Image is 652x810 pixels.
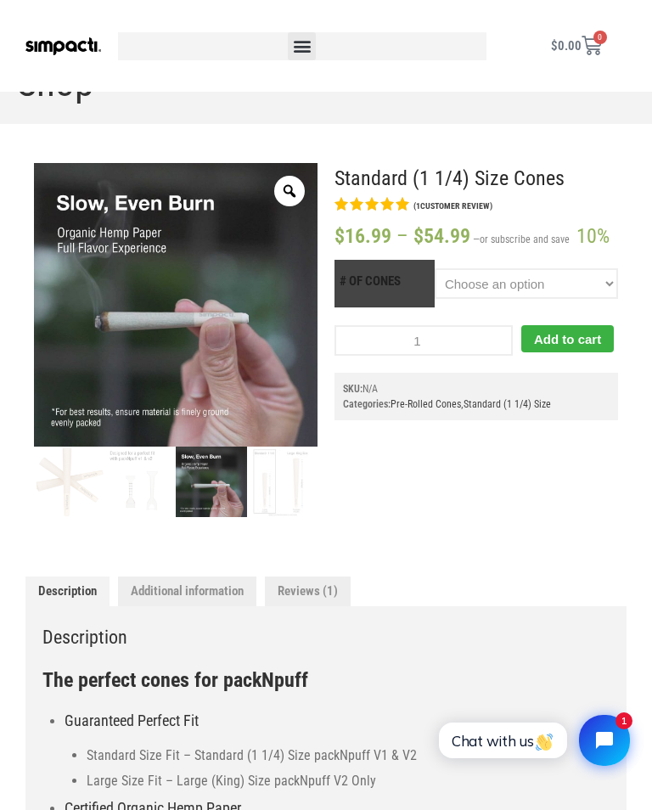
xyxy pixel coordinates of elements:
div: Menu Toggle [288,32,316,60]
h3: Guaranteed Perfect Fit [65,709,610,732]
iframe: Tidio Chat [420,700,644,780]
h2: Description [42,623,610,651]
span: $ [551,38,558,53]
input: Product quantity [334,325,513,356]
a: Standard (1 1/4) Size [464,398,551,410]
span: N/A [363,383,378,395]
bdi: 16.99 [334,224,391,248]
small: or subscribe and save [470,233,570,245]
img: Simpacti Cones - Slow, Even Burn [176,447,247,518]
a: Description [25,577,110,606]
span: $ [334,224,345,248]
bdi: 54.99 [413,224,470,248]
img: Simpacti Cones - Slow, Even Burn [34,163,318,447]
img: 3 Simpacti Cones [34,447,105,518]
bdi: 0.00 [551,38,582,53]
span: SKU: [343,381,610,397]
span: 1 [416,201,420,211]
img: Standard (1 1/4 Size) Simpacti Cones - Designed for a perfect fit with packNpuff V1 & V2 [105,447,177,518]
div: Rated 5.00 out of 5 [334,197,411,211]
strong: The perfect cones for packNpuff [42,668,308,692]
span: $ [413,224,424,248]
button: Add to cart [521,325,614,352]
a: Additional information [118,577,256,606]
li: Standard Size Fit – Standard (1 1/4) Size packNpuff V1 & V2 [87,745,610,766]
li: Large Size Fit – Large (King) Size packNpuff V2 Only [87,771,610,791]
a: $0.00 0 [531,25,622,66]
h3: Shop [17,62,635,104]
a: (1customer review) [413,200,492,212]
label: # of Cones [340,272,430,291]
img: Simpacti Standard (1 1/4 Size) Pre-Rolled Cones - Hold up to 1g [247,447,318,518]
h1: Standard (1 1/4) Size Cones [334,163,618,194]
span: 10% [576,224,610,248]
a: Pre-Rolled Cones [391,398,461,410]
span: Rated out of 5 based on customer rating [334,197,411,211]
span: – [396,224,408,248]
span: Categories: , [343,397,610,412]
span: 0 [593,31,607,44]
span: — [473,233,480,245]
a: Reviews (1) [265,577,351,606]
